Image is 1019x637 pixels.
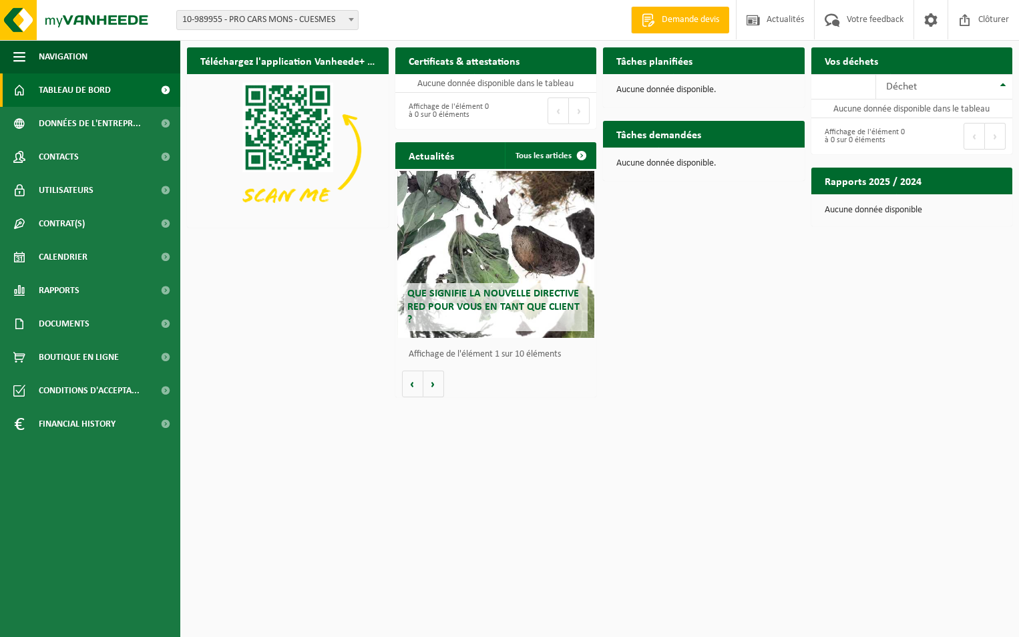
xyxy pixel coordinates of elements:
[39,73,111,107] span: Tableau de bord
[658,13,723,27] span: Demande devis
[39,307,89,341] span: Documents
[395,47,533,73] h2: Certificats & attestations
[603,47,706,73] h2: Tâches planifiées
[818,122,905,151] div: Affichage de l'élément 0 à 0 sur 0 éléments
[616,85,791,95] p: Aucune donnée disponible.
[505,142,595,169] a: Tous les articles
[39,207,85,240] span: Contrat(s)
[39,40,87,73] span: Navigation
[402,371,423,397] button: Vorige
[616,159,791,168] p: Aucune donnée disponible.
[811,99,1013,118] td: Aucune donnée disponible dans le tableau
[811,47,891,73] h2: Vos déchets
[39,341,119,374] span: Boutique en ligne
[569,97,590,124] button: Next
[825,206,1000,215] p: Aucune donnée disponible
[603,121,715,147] h2: Tâches demandées
[548,97,569,124] button: Previous
[187,74,389,225] img: Download de VHEPlus App
[811,168,935,194] h2: Rapports 2025 / 2024
[985,123,1006,150] button: Next
[397,171,594,338] a: Que signifie la nouvelle directive RED pour vous en tant que client ?
[39,407,116,441] span: Financial History
[39,174,93,207] span: Utilisateurs
[187,47,389,73] h2: Téléchargez l'application Vanheede+ maintenant!
[39,107,141,140] span: Données de l'entrepr...
[176,10,359,30] span: 10-989955 - PRO CARS MONS - CUESMES
[896,194,1011,220] a: Consulter les rapports
[886,81,917,92] span: Déchet
[423,371,444,397] button: Volgende
[39,140,79,174] span: Contacts
[964,123,985,150] button: Previous
[177,11,358,29] span: 10-989955 - PRO CARS MONS - CUESMES
[39,274,79,307] span: Rapports
[395,74,597,93] td: Aucune donnée disponible dans le tableau
[395,142,467,168] h2: Actualités
[402,96,489,126] div: Affichage de l'élément 0 à 0 sur 0 éléments
[631,7,729,33] a: Demande devis
[39,374,140,407] span: Conditions d'accepta...
[409,350,590,359] p: Affichage de l'élément 1 sur 10 éléments
[39,240,87,274] span: Calendrier
[407,288,580,325] span: Que signifie la nouvelle directive RED pour vous en tant que client ?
